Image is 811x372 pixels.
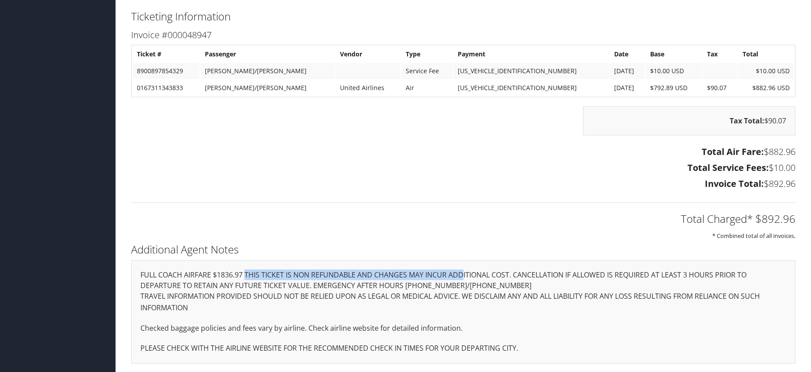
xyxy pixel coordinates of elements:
td: [US_VEHICLE_IDENTIFICATION_NUMBER] [453,63,609,79]
strong: Tax Total: [730,116,764,126]
th: Passenger [200,46,335,62]
div: $90.07 [583,106,795,135]
div: FULL COACH AIRFARE $1836.97 THIS TICKET IS NON REFUNDABLE AND CHANGES MAY INCUR ADDITIONAL COST. ... [131,260,795,363]
td: $882.96 USD [738,80,794,96]
h3: Invoice #000048947 [131,29,795,41]
th: Total [738,46,794,62]
h2: Total Charged* $892.96 [131,211,795,226]
td: United Airlines [336,80,400,96]
strong: Total Air Fare: [702,146,764,158]
p: PLEASE CHECK WITH THE AIRLINE WEBSITE FOR THE RECOMMENDED CHECK IN TIMES FOR YOUR DEPARTING CITY. [140,343,786,354]
h3: $892.96 [131,178,795,190]
td: Service Fee [401,63,452,79]
th: Payment [453,46,609,62]
strong: Invoice Total: [705,178,764,190]
th: Tax [703,46,737,62]
td: Air [401,80,452,96]
p: Checked baggage policies and fees vary by airline. Check airline website for detailed information. [140,323,786,334]
small: * Combined total of all invoices. [712,232,795,240]
td: 8900897854329 [132,63,200,79]
td: [US_VEHICLE_IDENTIFICATION_NUMBER] [453,80,609,96]
td: $90.07 [703,80,737,96]
th: Date [610,46,645,62]
td: [DATE] [610,80,645,96]
p: TRAVEL INFORMATION PROVIDED SHOULD NOT BE RELIED UPON AS LEGAL OR MEDICAL ADVICE. WE DISCLAIM ANY... [140,291,786,313]
td: [DATE] [610,63,645,79]
td: 0167311343833 [132,80,200,96]
th: Base [646,46,702,62]
h2: Additional Agent Notes [131,242,795,257]
td: [PERSON_NAME]/[PERSON_NAME] [200,63,335,79]
strong: Total Service Fees: [687,162,769,174]
th: Ticket # [132,46,200,62]
h2: Ticketing Information [131,9,795,24]
th: Vendor [336,46,400,62]
h3: $10.00 [131,162,795,174]
td: $10.00 USD [646,63,702,79]
th: Type [401,46,452,62]
td: [PERSON_NAME]/[PERSON_NAME] [200,80,335,96]
td: $792.89 USD [646,80,702,96]
h3: $882.96 [131,146,795,158]
td: $10.00 USD [738,63,794,79]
